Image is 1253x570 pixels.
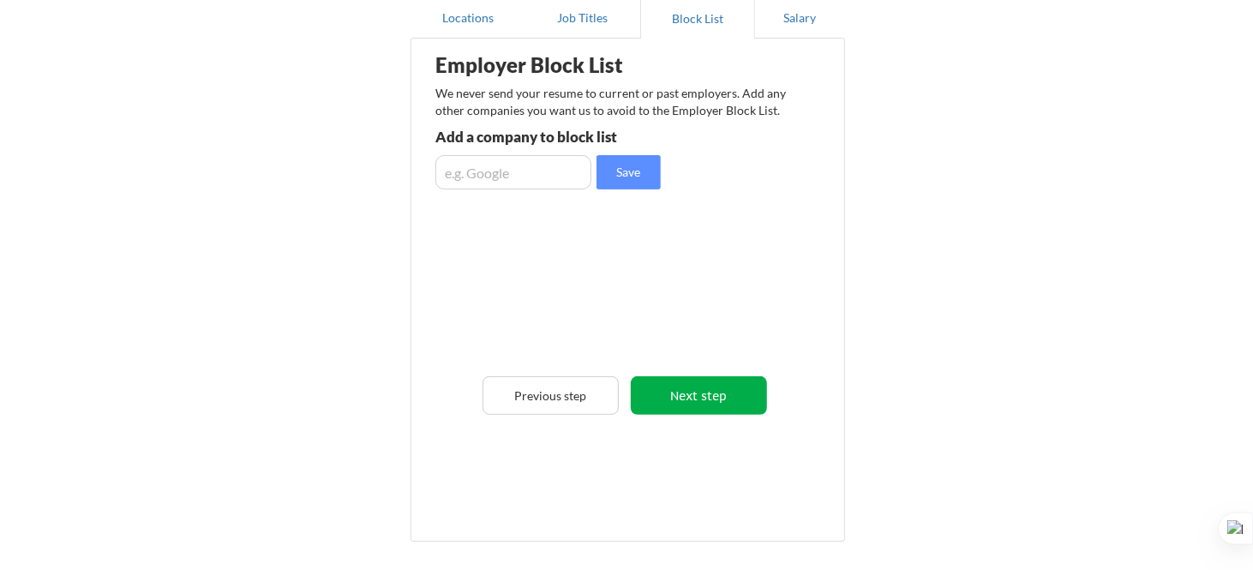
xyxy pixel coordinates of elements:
button: Previous step [483,376,619,415]
div: Add a company to block list [435,129,686,144]
div: We never send your resume to current or past employers. Add any other companies you want us to av... [435,85,796,118]
input: e.g. Google [435,155,591,189]
button: Next step [631,376,767,415]
div: Employer Block List [435,55,704,75]
button: Save [597,155,661,189]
